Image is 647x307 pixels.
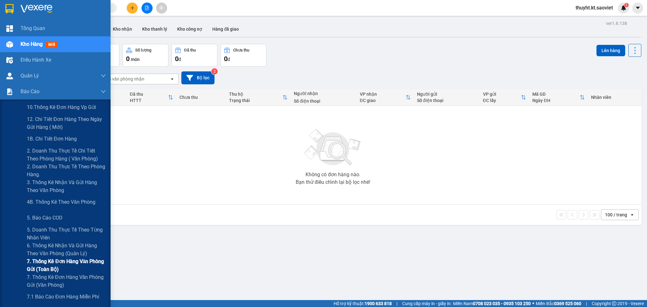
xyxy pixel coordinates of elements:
[156,3,167,14] button: aim
[625,3,627,7] span: 1
[596,45,625,56] button: Lên hàng
[227,57,230,62] span: đ
[27,226,106,242] span: 5. Doanh thu thực tế theo từng nhân viên
[301,125,365,170] img: svg+xml;base64,PHN2ZyBjbGFzcz0ibGlzdC1wbHVnX19zdmciIHhtbG5zPSJodHRwOi8vd3d3LnczLm9yZy8yMDAwL3N2Zy...
[532,98,579,103] div: Ngày ĐH
[127,3,138,14] button: plus
[127,89,176,106] th: Toggle SortBy
[207,21,244,37] button: Hàng đã giao
[211,68,218,75] sup: 2
[172,44,217,67] button: Đã thu0đ
[5,4,14,14] img: logo-vxr
[126,55,130,63] span: 0
[184,48,196,52] div: Đã thu
[334,300,392,307] span: Hỗ trợ kỹ thuật:
[137,21,172,37] button: Kho thanh lý
[27,198,95,206] span: 4B. Thống kê theo văn phòng
[6,57,13,63] img: warehouse-icon
[142,3,153,14] button: file-add
[172,21,207,37] button: Kho công nợ
[27,257,106,273] span: 7. Thống kê đơn hàng văn phòng gửi (toàn bộ)
[27,214,63,222] span: 5. Báo cáo COD
[480,89,529,106] th: Toggle SortBy
[630,212,635,217] svg: open
[294,91,354,96] div: Người nhận
[21,87,39,95] span: Báo cáo
[27,178,106,194] span: 3. Thống kê nhận và gửi hàng theo văn phòng
[226,89,291,106] th: Toggle SortBy
[536,300,581,307] span: Miền Bắc
[360,92,406,97] div: VP nhận
[27,273,106,289] span: 7. Thống kê đơn hàng văn phòng gửi (văn phòng)
[21,72,39,80] span: Quản Lý
[6,88,13,95] img: solution-icon
[145,6,149,10] span: file-add
[571,4,618,12] span: thuyht.kt.saoviet
[635,5,641,11] span: caret-down
[130,98,168,103] div: HTTT
[135,48,151,52] div: Số lượng
[21,56,51,64] span: Điều hành xe
[532,302,534,305] span: ⚪️
[178,57,181,62] span: đ
[27,103,96,111] span: 10.Thống kê đơn hàng vp gửi
[27,115,106,131] span: 12. Chi tiết đơn hàng theo ngày gửi hàng ( mới)
[21,24,45,32] span: Tổng Quan
[159,6,164,10] span: aim
[532,92,579,97] div: Mã GD
[27,135,77,143] span: 1B. Chi tiết đơn hàng
[296,180,370,185] div: Bạn thử điều chỉnh lại bộ lọc nhé!
[624,3,629,7] sup: 1
[224,55,227,63] span: 0
[221,44,266,67] button: Chưa thu0đ
[6,41,13,48] img: warehouse-icon
[621,5,626,11] img: icon-new-feature
[396,300,397,307] span: |
[108,21,137,37] button: Kho nhận
[131,57,140,62] span: món
[101,73,106,78] span: down
[130,6,135,10] span: plus
[175,55,178,63] span: 0
[101,76,144,82] div: Chọn văn phòng nhận
[130,92,168,97] div: Đã thu
[294,99,354,104] div: Số điện thoại
[483,92,521,97] div: VP gửi
[632,3,643,14] button: caret-down
[365,301,392,306] strong: 1900 633 818
[229,98,282,103] div: Trạng thái
[229,92,282,97] div: Thu hộ
[357,89,414,106] th: Toggle SortBy
[27,242,106,257] span: 6. Thống kê nhận và gửi hàng theo văn phòng (quản lý)
[586,300,587,307] span: |
[473,301,531,306] strong: 0708 023 035 - 0935 103 250
[612,301,616,306] span: copyright
[402,300,451,307] span: Cung cấp máy in - giấy in:
[606,20,627,27] div: ver 1.8.138
[27,293,99,301] span: 7.1 Báo cáo đơn hàng miễn phí
[305,172,360,177] div: Không có đơn hàng nào.
[181,71,215,84] button: Bộ lọc
[6,25,13,32] img: dashboard-icon
[27,147,106,163] span: 2. Doanh thu thực tế chi tiết theo phòng hàng ( văn phòng)
[483,98,521,103] div: ĐC lấy
[101,89,106,94] span: down
[529,89,588,106] th: Toggle SortBy
[6,73,13,79] img: warehouse-icon
[360,98,406,103] div: ĐC giao
[27,163,106,178] span: 2. Doanh thu thực tế theo phòng hàng.
[123,44,168,67] button: Số lượng0món
[591,95,638,100] div: Nhân viên
[233,48,249,52] div: Chưa thu
[46,41,57,48] span: mới
[179,95,223,100] div: Chưa thu
[605,212,627,218] div: 100 / trang
[21,41,43,47] span: Kho hàng
[453,300,531,307] span: Miền Nam
[417,98,477,103] div: Số điện thoại
[554,301,581,306] strong: 0369 525 060
[417,92,477,97] div: Người gửi
[170,76,175,81] svg: open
